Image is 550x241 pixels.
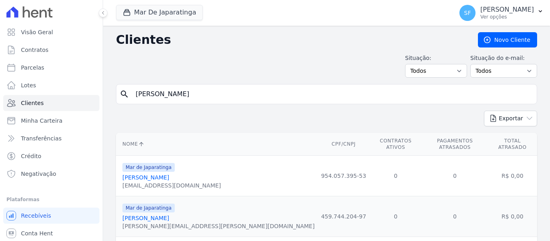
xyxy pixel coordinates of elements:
[21,64,44,72] span: Parcelas
[120,89,129,99] i: search
[488,156,537,196] td: R$ 0,00
[3,42,99,58] a: Contratos
[21,46,48,54] span: Contratos
[6,195,96,204] div: Plataformas
[3,166,99,182] a: Negativação
[318,133,369,156] th: CPF/CNPJ
[3,208,99,224] a: Recebíveis
[122,222,314,230] div: [PERSON_NAME][EMAIL_ADDRESS][PERSON_NAME][DOMAIN_NAME]
[453,2,550,24] button: SF [PERSON_NAME] Ver opções
[488,133,537,156] th: Total Atrasado
[369,133,422,156] th: Contratos Ativos
[3,77,99,93] a: Lotes
[405,54,467,62] label: Situação:
[21,28,53,36] span: Visão Geral
[21,117,62,125] span: Minha Carteira
[422,133,488,156] th: Pagamentos Atrasados
[470,54,537,62] label: Situação do e-mail:
[122,215,169,221] a: [PERSON_NAME]
[422,196,488,237] td: 0
[464,10,471,16] span: SF
[21,170,56,178] span: Negativação
[318,196,369,237] td: 459.744.204-97
[3,130,99,146] a: Transferências
[21,229,53,237] span: Conta Hent
[21,81,36,89] span: Lotes
[369,196,422,237] td: 0
[480,14,534,20] p: Ver opções
[131,86,533,102] input: Buscar por nome, CPF ou e-mail
[484,111,537,126] button: Exportar
[3,60,99,76] a: Parcelas
[318,156,369,196] td: 954.057.395-53
[122,163,175,172] span: Mar de Japaratinga
[116,33,465,47] h2: Clientes
[21,99,43,107] span: Clientes
[116,133,318,156] th: Nome
[21,212,51,220] span: Recebíveis
[480,6,534,14] p: [PERSON_NAME]
[3,113,99,129] a: Minha Carteira
[122,204,175,212] span: Mar de Japaratinga
[478,32,537,47] a: Novo Cliente
[122,174,169,181] a: [PERSON_NAME]
[488,196,537,237] td: R$ 0,00
[122,181,221,190] div: [EMAIL_ADDRESS][DOMAIN_NAME]
[422,156,488,196] td: 0
[21,134,62,142] span: Transferências
[3,148,99,164] a: Crédito
[3,24,99,40] a: Visão Geral
[3,95,99,111] a: Clientes
[369,156,422,196] td: 0
[116,5,203,20] button: Mar De Japaratinga
[21,152,41,160] span: Crédito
